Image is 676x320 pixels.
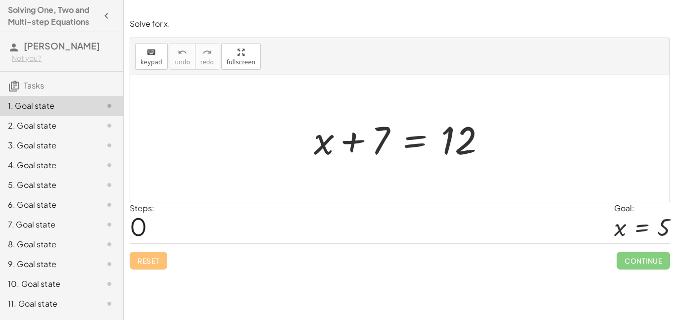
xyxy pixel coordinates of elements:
[221,43,261,70] button: fullscreen
[130,211,147,241] span: 0
[130,203,154,213] label: Steps:
[146,46,156,58] i: keyboard
[8,278,88,290] div: 10. Goal state
[135,43,168,70] button: keyboardkeypad
[8,199,88,211] div: 6. Goal state
[103,258,115,270] i: Task not started.
[8,258,88,270] div: 9. Goal state
[141,59,162,66] span: keypad
[178,46,187,58] i: undo
[103,219,115,230] i: Task not started.
[103,120,115,132] i: Task not started.
[614,202,670,214] div: Goal:
[175,59,190,66] span: undo
[202,46,212,58] i: redo
[8,219,88,230] div: 7. Goal state
[195,43,219,70] button: redoredo
[8,298,88,310] div: 11. Goal state
[8,100,88,112] div: 1. Goal state
[227,59,255,66] span: fullscreen
[8,120,88,132] div: 2. Goal state
[200,59,214,66] span: redo
[103,100,115,112] i: Task not started.
[103,298,115,310] i: Task not started.
[103,159,115,171] i: Task not started.
[12,53,115,63] div: Not you?
[103,179,115,191] i: Task not started.
[24,80,44,91] span: Tasks
[8,179,88,191] div: 5. Goal state
[130,18,670,30] p: Solve for x.
[170,43,195,70] button: undoundo
[8,139,88,151] div: 3. Goal state
[103,139,115,151] i: Task not started.
[8,238,88,250] div: 8. Goal state
[103,238,115,250] i: Task not started.
[103,278,115,290] i: Task not started.
[24,40,100,51] span: [PERSON_NAME]
[8,4,97,28] h4: Solving One, Two and Multi-step Equations
[8,159,88,171] div: 4. Goal state
[103,199,115,211] i: Task not started.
